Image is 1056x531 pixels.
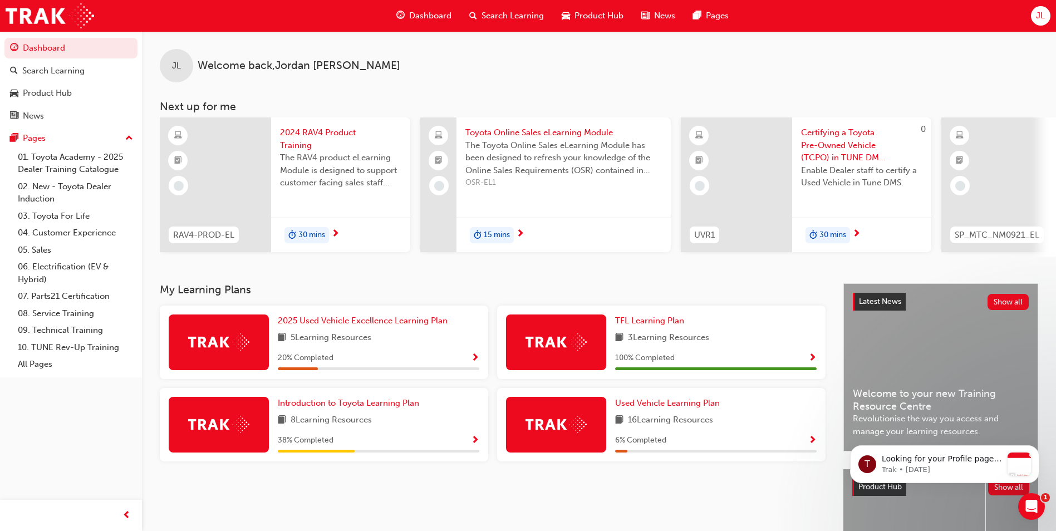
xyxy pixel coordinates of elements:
[809,228,817,243] span: duration-icon
[801,164,922,189] span: Enable Dealer staff to certify a Used Vehicle in Tune DMS.
[615,352,675,365] span: 100 % Completed
[641,9,650,23] span: news-icon
[278,352,333,365] span: 20 % Completed
[853,412,1029,437] span: Revolutionise the way you access and manage your learning resources.
[562,9,570,23] span: car-icon
[801,126,922,164] span: Certifying a Toyota Pre-Owned Vehicle (TCPO) in TUNE DMS e-Learning Module
[173,229,234,242] span: RAV4-PROD-EL
[23,132,46,145] div: Pages
[23,87,72,100] div: Product Hub
[10,111,18,121] span: news-icon
[13,288,137,305] a: 07. Parts21 Certification
[956,154,964,168] span: booktick-icon
[13,305,137,322] a: 08. Service Training
[22,65,85,77] div: Search Learning
[956,129,964,143] span: learningResourceType_ELEARNING-icon
[693,9,701,23] span: pages-icon
[471,436,479,446] span: Show Progress
[174,154,182,168] span: booktick-icon
[298,229,325,242] span: 30 mins
[615,398,720,408] span: Used Vehicle Learning Plan
[13,149,137,178] a: 01. Toyota Academy - 2025 Dealer Training Catalogue
[278,414,286,427] span: book-icon
[4,38,137,58] a: Dashboard
[465,126,662,139] span: Toyota Online Sales eLearning Module
[615,314,689,327] a: TFL Learning Plan
[1041,493,1050,502] span: 1
[435,129,443,143] span: laptop-icon
[10,88,18,99] span: car-icon
[10,134,18,144] span: pages-icon
[553,4,632,27] a: car-iconProduct Hub
[988,294,1029,310] button: Show all
[434,181,444,191] span: learningRecordVerb_NONE-icon
[4,128,137,149] button: Pages
[23,110,44,122] div: News
[474,228,482,243] span: duration-icon
[160,283,826,296] h3: My Learning Plans
[808,434,817,448] button: Show Progress
[387,4,460,27] a: guage-iconDashboard
[632,4,684,27] a: news-iconNews
[10,66,18,76] span: search-icon
[516,229,524,239] span: next-icon
[853,293,1029,311] a: Latest NewsShow all
[615,331,623,345] span: book-icon
[574,9,623,22] span: Product Hub
[695,129,703,143] span: learningResourceType_ELEARNING-icon
[291,331,371,345] span: 5 Learning Resources
[615,397,724,410] a: Used Vehicle Learning Plan
[188,333,249,351] img: Trak
[291,414,372,427] span: 8 Learning Resources
[525,416,587,433] img: Trak
[409,9,451,22] span: Dashboard
[280,151,401,189] span: The RAV4 product eLearning Module is designed to support customer facing sales staff with introdu...
[695,154,703,168] span: booktick-icon
[13,258,137,288] a: 06. Electrification (EV & Hybrid)
[174,129,182,143] span: learningResourceType_ELEARNING-icon
[859,297,901,306] span: Latest News
[843,283,1038,451] a: Latest NewsShow allWelcome to your new Training Resource CentreRevolutionise the way you access a...
[174,181,184,191] span: learningRecordVerb_NONE-icon
[694,229,715,242] span: UVR1
[819,229,846,242] span: 30 mins
[955,181,965,191] span: learningRecordVerb_NONE-icon
[278,314,452,327] a: 2025 Used Vehicle Excellence Learning Plan
[471,353,479,363] span: Show Progress
[460,4,553,27] a: search-iconSearch Learning
[4,61,137,81] a: Search Learning
[188,416,249,433] img: Trak
[808,436,817,446] span: Show Progress
[921,124,926,134] span: 0
[684,4,738,27] a: pages-iconPages
[628,331,709,345] span: 3 Learning Resources
[853,387,1029,412] span: Welcome to your new Training Resource Centre
[280,126,401,151] span: 2024 RAV4 Product Training
[482,9,544,22] span: Search Learning
[1031,6,1050,26] button: JL
[4,83,137,104] a: Product Hub
[288,228,296,243] span: duration-icon
[13,178,137,208] a: 02. New - Toyota Dealer Induction
[6,3,94,28] img: Trak
[160,117,410,252] a: RAV4-PROD-EL2024 RAV4 Product TrainingThe RAV4 product eLearning Module is designed to support cu...
[1036,9,1045,22] span: JL
[278,397,424,410] a: Introduction to Toyota Learning Plan
[435,154,443,168] span: booktick-icon
[465,176,662,189] span: OSR-EL1
[4,36,137,128] button: DashboardSearch LearningProduct HubNews
[955,229,1039,242] span: SP_MTC_NM0921_EL
[833,423,1056,501] iframe: Intercom notifications message
[142,100,1056,113] h3: Next up for me
[628,414,713,427] span: 16 Learning Resources
[10,43,18,53] span: guage-icon
[278,331,286,345] span: book-icon
[396,9,405,23] span: guage-icon
[615,316,684,326] span: TFL Learning Plan
[465,139,662,177] span: The Toyota Online Sales eLearning Module has been designed to refresh your knowledge of the Onlin...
